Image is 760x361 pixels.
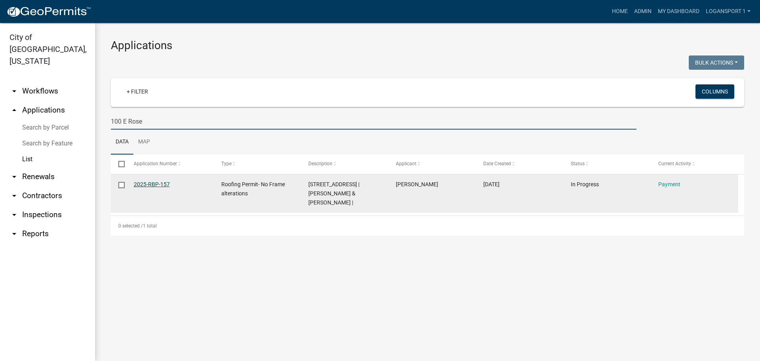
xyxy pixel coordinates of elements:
span: Kim Anderson [396,181,438,187]
button: Bulk Actions [689,55,744,70]
span: Status [571,161,585,166]
span: Date Created [483,161,511,166]
span: Roofing Permit- No Frame alterations [221,181,285,197]
datatable-header-cell: Date Created [476,155,563,174]
i: arrow_drop_down [9,229,19,239]
span: 0 selected / [118,223,143,229]
i: arrow_drop_down [9,191,19,201]
span: 10/14/2025 [483,181,500,187]
datatable-header-cell: Description [301,155,388,174]
datatable-header-cell: Current Activity [651,155,738,174]
datatable-header-cell: Status [563,155,651,174]
a: 2025-RBP-157 [134,181,170,187]
a: Admin [631,4,655,19]
a: Home [609,4,631,19]
div: 1 total [111,216,744,236]
datatable-header-cell: Applicant [388,155,476,174]
a: Map [133,130,155,155]
h3: Applications [111,39,744,52]
input: Search for applications [111,113,636,130]
span: Application Number [134,161,177,166]
i: arrow_drop_down [9,172,19,181]
i: arrow_drop_down [9,210,19,220]
i: arrow_drop_down [9,86,19,96]
a: Logansport 1 [703,4,754,19]
span: Current Activity [658,161,691,166]
a: My Dashboard [655,4,703,19]
span: Type [221,161,232,166]
i: arrow_drop_up [9,105,19,115]
datatable-header-cell: Type [213,155,301,174]
span: In Progress [571,181,599,187]
a: Payment [658,181,680,187]
a: + Filter [120,84,154,99]
datatable-header-cell: Select [111,155,126,174]
span: 100 E ROSELAWN DR | Gaumer, Matthew & Mc Clure, Lauren | [308,181,359,206]
span: Applicant [396,161,416,166]
datatable-header-cell: Application Number [126,155,213,174]
span: Description [308,161,332,166]
button: Columns [695,84,734,99]
a: Data [111,130,133,155]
